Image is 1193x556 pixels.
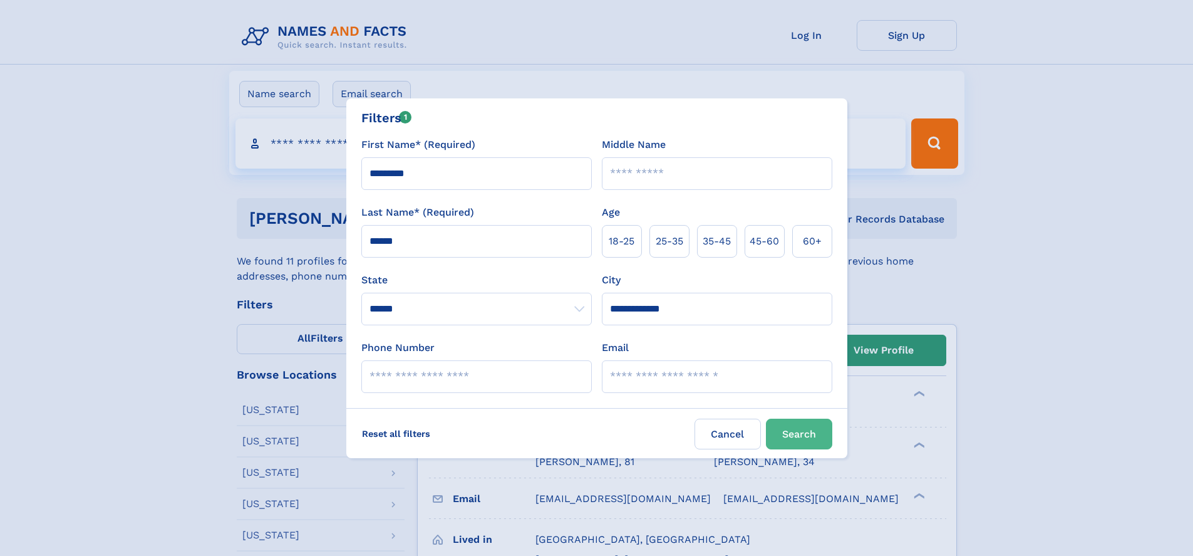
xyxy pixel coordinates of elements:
[602,273,621,288] label: City
[361,273,592,288] label: State
[609,234,634,249] span: 18‑25
[354,419,438,449] label: Reset all filters
[703,234,731,249] span: 35‑45
[602,205,620,220] label: Age
[695,419,761,449] label: Cancel
[602,340,629,355] label: Email
[602,137,666,152] label: Middle Name
[750,234,779,249] span: 45‑60
[766,419,832,449] button: Search
[656,234,683,249] span: 25‑35
[361,205,474,220] label: Last Name* (Required)
[361,340,435,355] label: Phone Number
[361,108,412,127] div: Filters
[803,234,822,249] span: 60+
[361,137,475,152] label: First Name* (Required)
